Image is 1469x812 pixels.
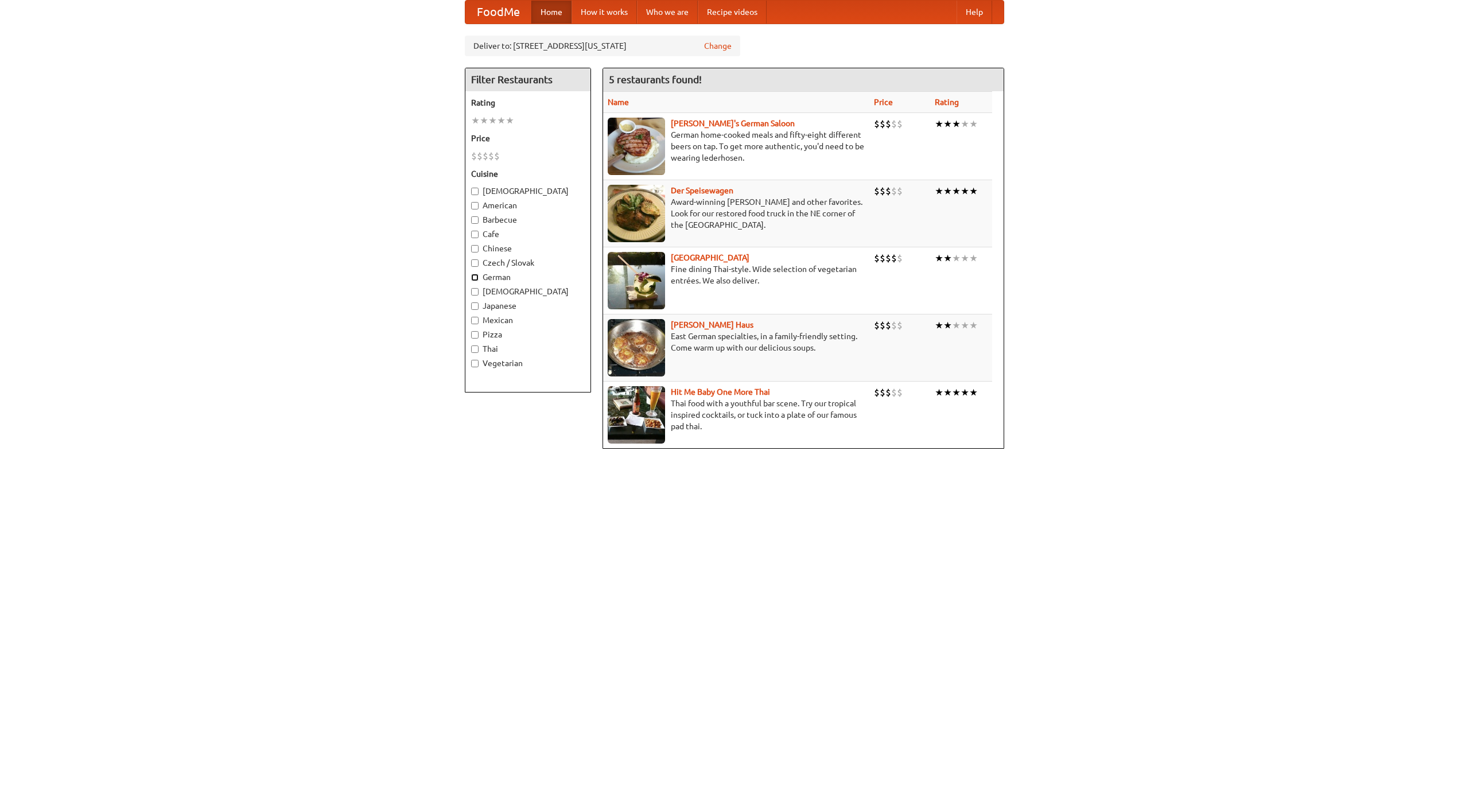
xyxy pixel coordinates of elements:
input: Cafe [471,231,479,238]
li: ★ [969,386,978,399]
label: Thai [471,343,585,355]
li: $ [885,252,891,265]
li: $ [897,118,903,130]
img: speisewagen.jpg [608,185,665,242]
a: FoodMe [465,1,531,24]
label: Cafe [471,228,585,240]
li: $ [471,150,477,162]
li: $ [897,386,903,399]
li: ★ [943,386,952,399]
input: Czech / Slovak [471,259,479,267]
li: $ [885,185,891,197]
input: Chinese [471,245,479,252]
li: $ [891,252,897,265]
a: Price [874,98,893,107]
li: ★ [969,252,978,265]
li: ★ [935,319,943,332]
li: $ [897,252,903,265]
li: ★ [961,386,969,399]
li: ★ [961,118,969,130]
li: $ [897,319,903,332]
input: Mexican [471,317,479,324]
a: Help [957,1,992,24]
li: $ [891,185,897,197]
li: ★ [952,252,961,265]
li: ★ [969,319,978,332]
a: Who we are [637,1,698,24]
label: [DEMOGRAPHIC_DATA] [471,185,585,197]
p: Fine dining Thai-style. Wide selection of vegetarian entrées. We also deliver. [608,263,865,286]
ng-pluralize: 5 restaurants found! [609,74,702,85]
img: babythai.jpg [608,386,665,444]
li: $ [874,319,880,332]
p: East German specialties, in a family-friendly setting. Come warm up with our delicious soups. [608,331,865,353]
input: Japanese [471,302,479,310]
label: Czech / Slovak [471,257,585,269]
label: Vegetarian [471,358,585,369]
li: $ [874,252,880,265]
li: $ [488,150,494,162]
a: Home [531,1,572,24]
li: ★ [943,252,952,265]
a: [GEOGRAPHIC_DATA] [671,253,749,262]
img: esthers.jpg [608,118,665,175]
h4: Filter Restaurants [465,68,590,91]
a: [PERSON_NAME] Haus [671,320,753,329]
label: Pizza [471,329,585,340]
li: ★ [969,118,978,130]
a: Rating [935,98,959,107]
li: $ [880,118,885,130]
a: Name [608,98,629,107]
img: satay.jpg [608,252,665,309]
li: $ [897,185,903,197]
input: Pizza [471,331,479,339]
a: [PERSON_NAME]'s German Saloon [671,119,795,128]
li: ★ [497,114,506,127]
li: $ [483,150,488,162]
label: Mexican [471,314,585,326]
li: ★ [952,185,961,197]
label: Barbecue [471,214,585,226]
h5: Cuisine [471,168,585,180]
label: American [471,200,585,211]
li: ★ [961,185,969,197]
a: Hit Me Baby One More Thai [671,387,770,397]
li: $ [494,150,500,162]
li: $ [885,118,891,130]
a: Recipe videos [698,1,767,24]
h5: Rating [471,97,585,108]
li: ★ [952,386,961,399]
h5: Price [471,133,585,144]
li: ★ [935,118,943,130]
input: American [471,202,479,209]
li: ★ [943,319,952,332]
a: Der Speisewagen [671,186,733,195]
li: $ [885,319,891,332]
li: ★ [943,118,952,130]
a: Change [704,40,732,52]
input: Vegetarian [471,360,479,367]
li: $ [880,252,885,265]
li: ★ [952,118,961,130]
li: $ [891,319,897,332]
li: ★ [961,252,969,265]
input: German [471,274,479,281]
input: [DEMOGRAPHIC_DATA] [471,288,479,296]
li: $ [891,386,897,399]
li: ★ [969,185,978,197]
li: ★ [961,319,969,332]
label: Japanese [471,300,585,312]
li: $ [880,185,885,197]
li: ★ [506,114,514,127]
li: ★ [943,185,952,197]
li: ★ [935,252,943,265]
p: Award-winning [PERSON_NAME] and other favorites. Look for our restored food truck in the NE corne... [608,196,865,231]
li: ★ [952,319,961,332]
li: $ [477,150,483,162]
li: ★ [935,386,943,399]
